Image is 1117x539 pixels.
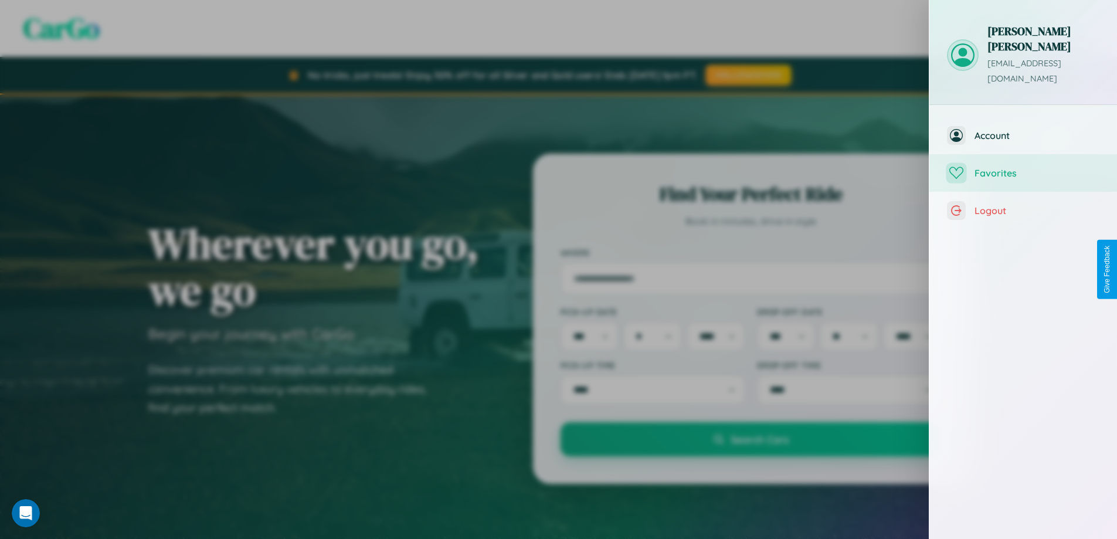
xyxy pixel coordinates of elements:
[1103,246,1111,293] div: Give Feedback
[987,56,1099,87] p: [EMAIL_ADDRESS][DOMAIN_NAME]
[929,117,1117,154] button: Account
[975,167,1099,179] span: Favorites
[929,154,1117,192] button: Favorites
[929,192,1117,229] button: Logout
[987,23,1099,54] h3: [PERSON_NAME] [PERSON_NAME]
[975,130,1099,141] span: Account
[12,499,40,527] iframe: Intercom live chat
[975,205,1099,216] span: Logout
